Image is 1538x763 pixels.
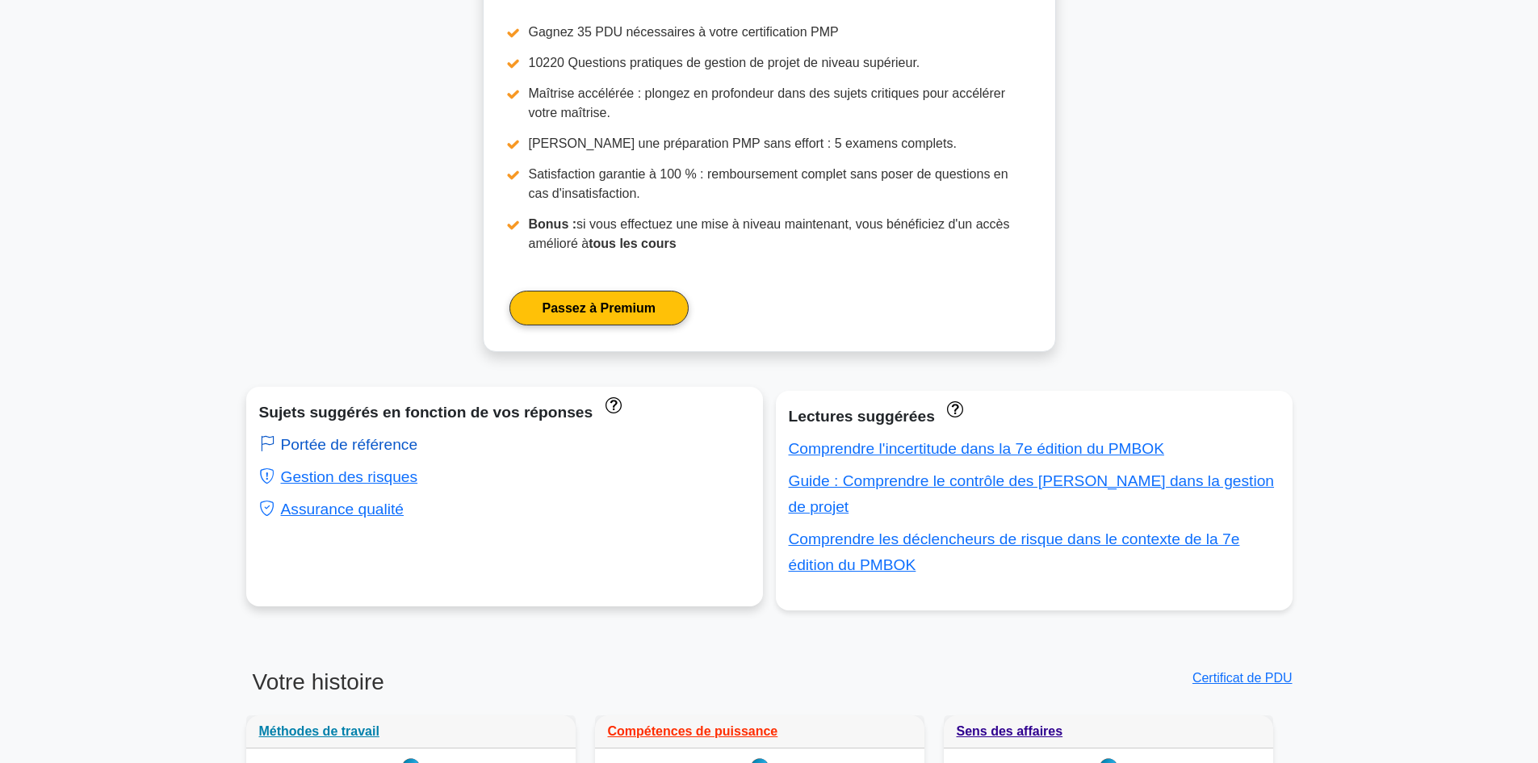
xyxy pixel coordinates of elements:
[789,408,935,425] font: Lectures suggérées
[253,669,384,694] font: Votre histoire
[789,472,1275,515] a: Guide : Comprendre le contrôle des [PERSON_NAME] dans la gestion de projet
[259,724,379,738] a: Méthodes de travail
[789,530,1240,573] a: Comprendre les déclencheurs de risque dans le contexte de la 7e édition du PMBOK
[943,400,963,417] a: Ces concepts ont été correctement répondus à moins de 50 %. Les guides disparaissent lorsque vous...
[259,468,418,485] a: Gestion des risques
[601,396,621,413] a: Ces sujets ont reçu moins de 50 % de réponses correctes. Les sujets disparaissent lorsque vous ré...
[1192,671,1293,685] a: Certificat de PDU
[608,724,778,738] a: Compétences de puissance
[259,404,593,421] font: Sujets suggérés en fonction de vos réponses
[509,291,689,325] a: Passez à Premium
[281,436,418,453] font: Portée de référence
[281,501,404,518] font: Assurance qualité
[259,501,404,518] a: Assurance qualité
[259,436,418,453] a: Portée de référence
[281,468,418,485] font: Gestion des risques
[957,724,1063,738] a: Sens des affaires
[789,440,1164,457] a: Comprendre l'incertitude dans la 7e édition du PMBOK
